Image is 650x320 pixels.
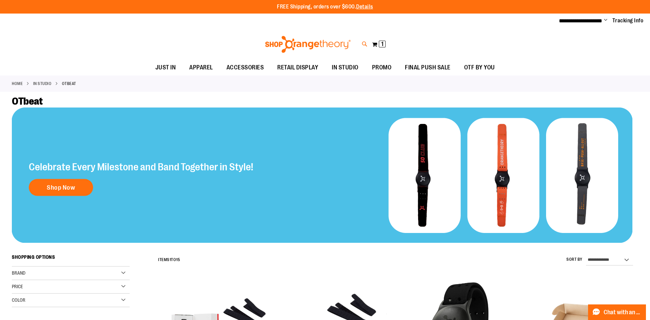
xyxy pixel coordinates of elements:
strong: OTbeat [62,81,76,87]
span: ACCESSORIES [226,60,264,75]
span: IN STUDIO [332,60,359,75]
strong: Shopping Options [12,251,130,266]
span: 15 [176,257,180,262]
button: Chat with an Expert [588,304,646,320]
span: APPAREL [189,60,213,75]
h2: Items to [158,255,180,265]
a: Details [356,4,373,10]
h2: Celebrate Every Milestone and Band Together in Style! [29,161,253,172]
a: Home [12,81,23,87]
a: Tracking Info [612,17,644,24]
span: OTbeat [12,95,42,107]
span: FINAL PUSH SALE [405,60,451,75]
span: Chat with an Expert [604,309,642,316]
label: Sort By [566,257,583,262]
span: 1 [170,257,171,262]
span: 1 [381,41,384,47]
a: Shop Now [29,179,93,196]
span: PROMO [372,60,392,75]
span: Color [12,297,25,303]
p: FREE Shipping, orders over $600. [277,3,373,11]
button: Account menu [604,17,607,24]
span: Shop Now [47,184,75,191]
span: Price [12,284,23,289]
a: IN STUDIO [33,81,52,87]
img: Shop Orangetheory [264,36,352,53]
span: RETAIL DISPLAY [277,60,318,75]
span: JUST IN [155,60,176,75]
span: Brand [12,270,25,276]
span: OTF BY YOU [464,60,495,75]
